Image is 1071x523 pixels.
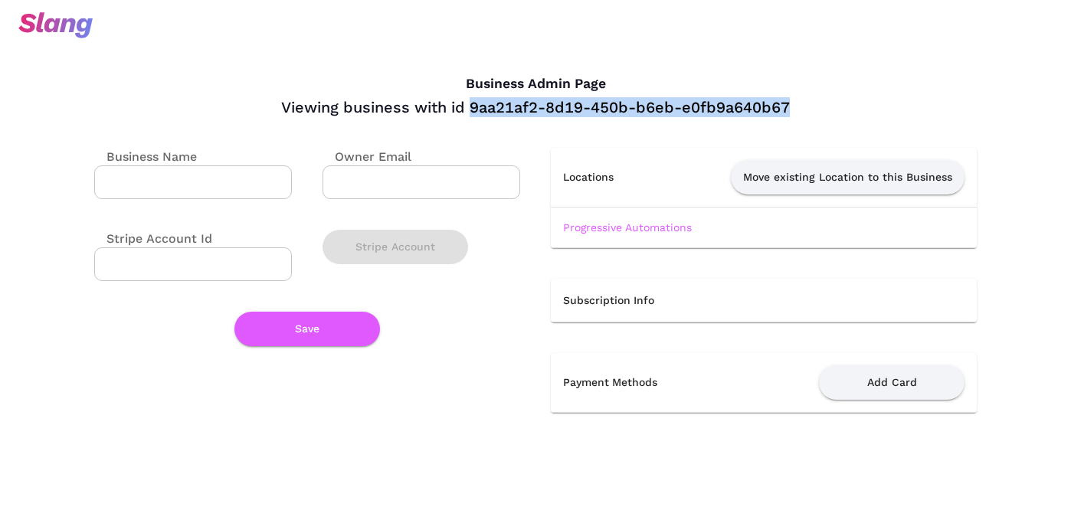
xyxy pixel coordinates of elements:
[323,240,468,251] a: Stripe Account
[551,279,977,322] th: Subscription Info
[94,97,977,117] div: Viewing business with id 9aa21af2-8d19-450b-b6eb-e0fb9a640b67
[234,312,380,346] button: Save
[94,76,977,93] h4: Business Admin Page
[731,160,965,194] button: Move existing Location to this Business
[18,12,93,38] img: svg+xml;base64,PHN2ZyB3aWR0aD0iOTciIGhlaWdodD0iMzQiIHZpZXdCb3g9IjAgMCA5NyAzNCIgZmlsbD0ibm9uZSIgeG...
[819,375,965,387] a: Add Card
[551,148,647,208] th: Locations
[94,148,197,165] label: Business Name
[819,365,965,400] button: Add Card
[94,230,212,247] label: Stripe Account Id
[551,353,726,413] th: Payment Methods
[563,221,692,234] a: Progressive Automations
[323,148,411,165] label: Owner Email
